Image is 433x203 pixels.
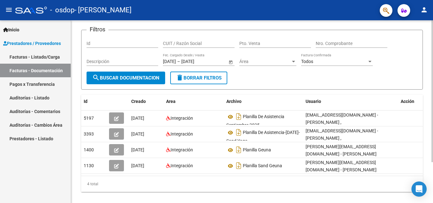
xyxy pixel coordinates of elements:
i: Descargar documento [235,127,243,137]
datatable-header-cell: Id [81,95,107,108]
span: Integración [171,116,193,121]
span: Creado [131,99,146,104]
span: Usuario [306,99,321,104]
span: Planilla De Asistencia Septiembre 2025 [226,114,284,128]
span: Inicio [3,26,19,33]
span: [EMAIL_ADDRESS][DOMAIN_NAME] - [PERSON_NAME] , [306,112,378,125]
datatable-header-cell: Acción [398,95,430,108]
span: [PERSON_NAME][EMAIL_ADDRESS][DOMAIN_NAME] - [PERSON_NAME] [306,144,377,156]
button: Open calendar [227,59,234,65]
div: 4 total [81,176,423,192]
span: Integración [171,131,193,136]
mat-icon: menu [5,6,13,14]
span: Planilla Sand Geuna [243,163,282,168]
mat-icon: person [420,6,428,14]
div: Open Intercom Messenger [411,181,427,197]
i: Descargar documento [235,111,243,122]
datatable-header-cell: Archivo [224,95,303,108]
span: Id [84,99,87,104]
i: Descargar documento [235,145,243,155]
span: [DATE] [131,147,144,152]
span: Borrar Filtros [176,75,222,81]
i: Descargar documento [235,161,243,171]
button: Borrar Filtros [170,72,227,84]
span: Buscar Documentacion [92,75,159,81]
span: Archivo [226,99,242,104]
datatable-header-cell: Creado [129,95,164,108]
mat-icon: delete [176,74,184,81]
span: - osdop [50,3,74,17]
input: Fecha inicio [163,59,176,64]
span: [EMAIL_ADDRESS][DOMAIN_NAME] - [PERSON_NAME] , [306,128,378,141]
span: [DATE] [131,163,144,168]
span: Planilla De Asistencia-[DATE]- Sand Yago [226,130,300,144]
span: – [177,59,180,64]
span: Integración [171,147,193,152]
span: 1400 [84,147,94,152]
span: 5197 [84,116,94,121]
span: [PERSON_NAME][EMAIL_ADDRESS][DOMAIN_NAME] - [PERSON_NAME] [306,160,377,172]
datatable-header-cell: Usuario [303,95,398,108]
span: - [PERSON_NAME] [74,3,132,17]
span: Área [239,59,291,64]
button: Buscar Documentacion [87,72,165,84]
span: [DATE] [131,131,144,136]
span: Todos [301,59,313,64]
span: 3393 [84,131,94,136]
span: Planilla Geuna [243,148,271,153]
span: Area [166,99,176,104]
input: Fecha fin [181,59,212,64]
span: Prestadores / Proveedores [3,40,61,47]
mat-icon: search [92,74,100,81]
span: Integración [171,163,193,168]
h3: Filtros [87,25,108,34]
datatable-header-cell: Area [164,95,224,108]
span: Acción [401,99,414,104]
span: 1130 [84,163,94,168]
span: [DATE] [131,116,144,121]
